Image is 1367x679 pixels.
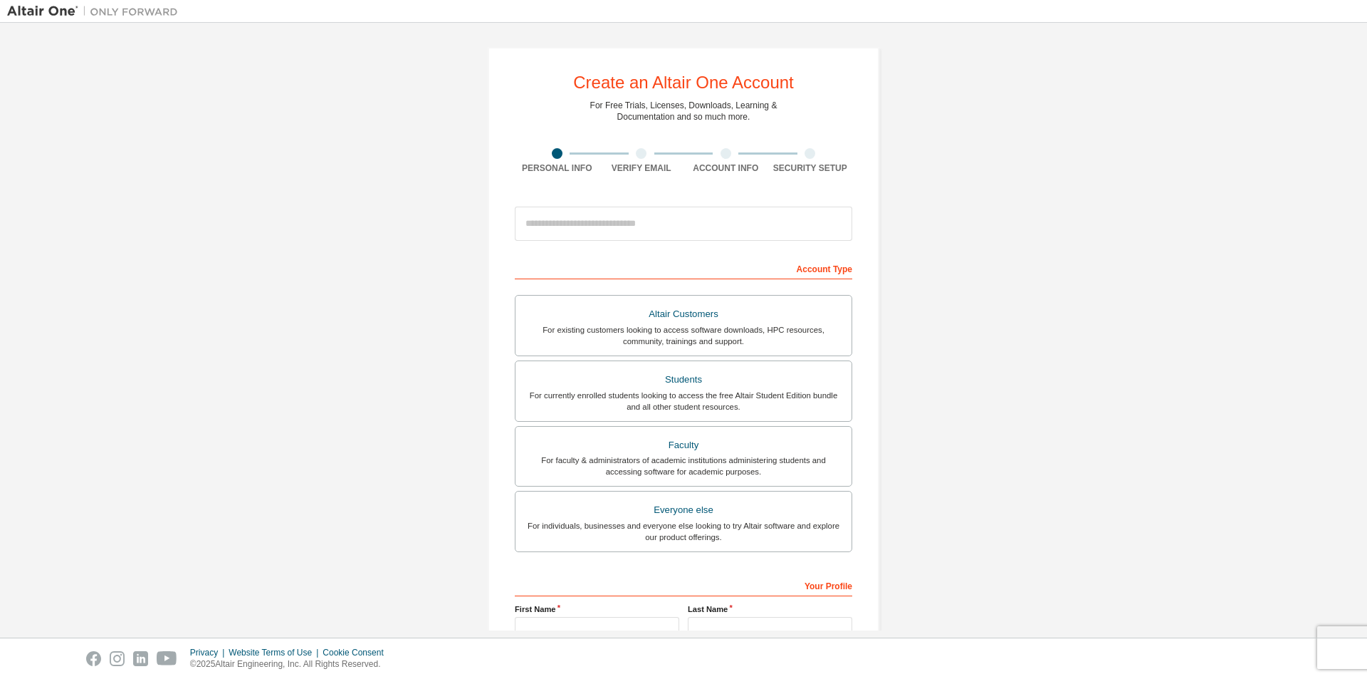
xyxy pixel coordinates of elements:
[190,647,229,658] div: Privacy
[590,100,777,123] div: For Free Trials, Licenses, Downloads, Learning & Documentation and so much more.
[524,500,843,520] div: Everyone else
[157,651,177,666] img: youtube.svg
[190,658,392,670] p: © 2025 Altair Engineering, Inc. All Rights Reserved.
[524,520,843,543] div: For individuals, businesses and everyone else looking to try Altair software and explore our prod...
[688,603,852,615] label: Last Name
[515,574,852,596] div: Your Profile
[110,651,125,666] img: instagram.svg
[515,603,679,615] label: First Name
[515,162,599,174] div: Personal Info
[229,647,323,658] div: Website Terms of Use
[524,455,843,477] div: For faculty & administrators of academic institutions administering students and accessing softwa...
[524,324,843,347] div: For existing customers looking to access software downloads, HPC resources, community, trainings ...
[683,162,768,174] div: Account Info
[323,647,392,658] div: Cookie Consent
[524,390,843,413] div: For currently enrolled students looking to access the free Altair Student Edition bundle and all ...
[86,651,101,666] img: facebook.svg
[7,4,185,19] img: Altair One
[524,435,843,455] div: Faculty
[599,162,684,174] div: Verify Email
[524,370,843,390] div: Students
[768,162,853,174] div: Security Setup
[524,304,843,324] div: Altair Customers
[515,256,852,279] div: Account Type
[573,74,794,91] div: Create an Altair One Account
[133,651,148,666] img: linkedin.svg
